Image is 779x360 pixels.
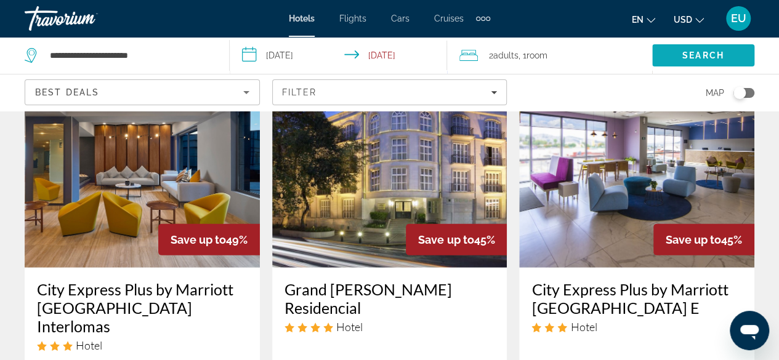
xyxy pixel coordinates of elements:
[531,320,742,334] div: 3 star Hotel
[391,14,410,23] a: Cars
[476,9,490,28] button: Extra navigation items
[527,50,547,60] span: Room
[730,311,769,350] iframe: Button to launch messaging window
[682,50,724,60] span: Search
[272,71,507,268] img: Grand Polanco Residencial
[653,224,754,255] div: 45%
[674,10,704,28] button: Change currency
[282,87,317,97] span: Filter
[724,87,754,98] button: Toggle map
[35,87,99,97] span: Best Deals
[418,233,474,246] span: Save up to
[37,280,248,335] a: City Express Plus by Marriott [GEOGRAPHIC_DATA] Interlomas
[570,320,597,334] span: Hotel
[285,320,495,334] div: 4 star Hotel
[674,15,692,25] span: USD
[37,338,248,352] div: 3 star Hotel
[666,233,721,246] span: Save up to
[447,37,652,74] button: Travelers: 2 adults, 0 children
[652,44,754,66] button: Search
[171,233,226,246] span: Save up to
[406,224,507,255] div: 45%
[230,37,447,74] button: Select check in and out date
[519,47,547,64] span: , 1
[49,46,211,65] input: Search hotel destination
[531,280,742,317] a: City Express Plus by Marriott [GEOGRAPHIC_DATA] E
[434,14,464,23] a: Cruises
[158,224,260,255] div: 49%
[25,2,148,34] a: Travorium
[519,71,754,268] img: City Express Plus by Marriott Ciudad de México Mundo E
[632,15,644,25] span: en
[76,338,102,352] span: Hotel
[489,47,519,64] span: 2
[731,12,746,25] span: EU
[493,50,519,60] span: Adults
[632,10,655,28] button: Change language
[722,6,754,31] button: User Menu
[706,84,724,102] span: Map
[272,79,507,105] button: Filters
[289,14,315,23] a: Hotels
[336,320,363,334] span: Hotel
[25,71,260,268] img: City Express Plus by Marriott Ciudad de Mexico Interlomas
[339,14,366,23] a: Flights
[35,85,249,100] mat-select: Sort by
[285,280,495,317] a: Grand [PERSON_NAME] Residencial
